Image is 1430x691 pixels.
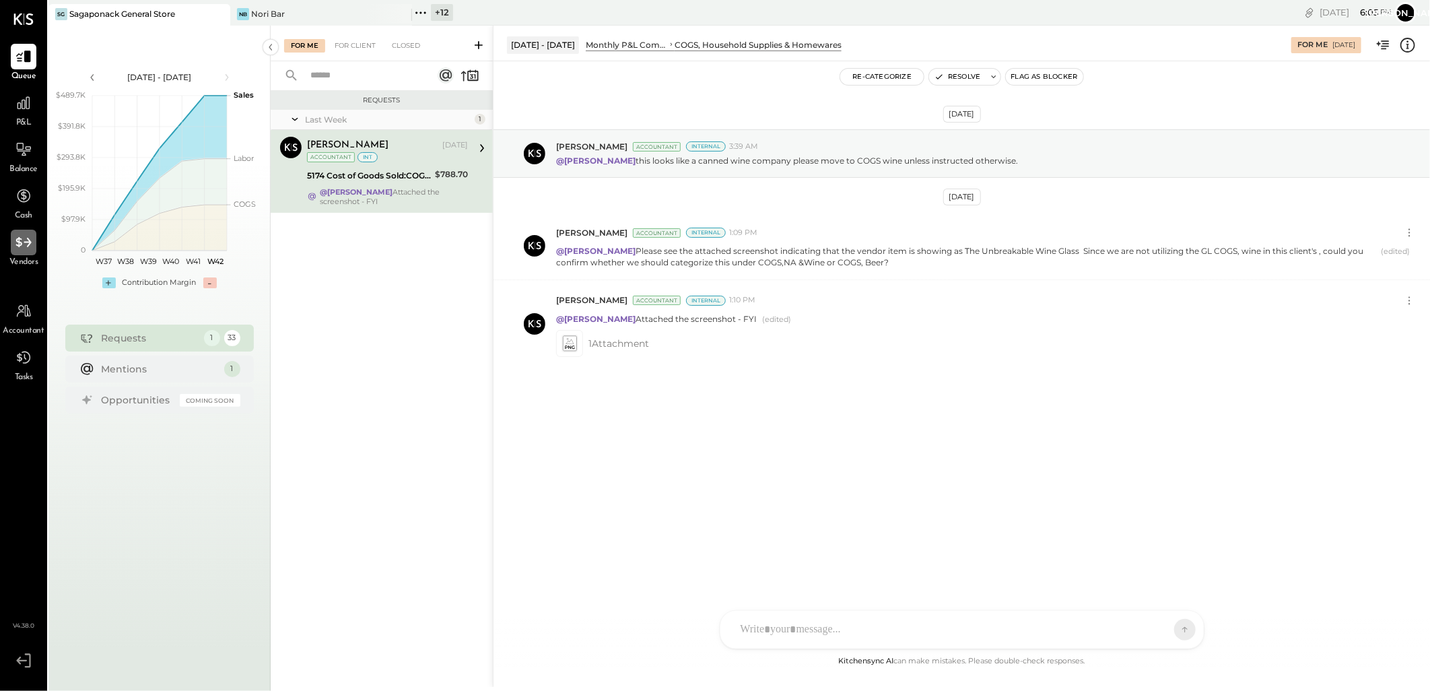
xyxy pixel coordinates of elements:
[556,314,636,324] strong: @[PERSON_NAME]
[633,228,681,238] div: Accountant
[442,140,468,151] div: [DATE]
[16,117,32,129] span: P&L
[556,313,757,325] p: Attached the screenshot - FYI
[305,114,471,125] div: Last Week
[234,90,254,100] text: Sales
[139,257,156,266] text: W39
[1,298,46,337] a: Accountant
[307,169,431,183] div: 5174 Cost of Goods Sold:COGS, Retail & Market:COGS, Household Supplies & Homewares
[729,295,755,306] span: 1:10 PM
[180,394,240,407] div: Coming Soon
[58,183,86,193] text: $195.9K
[929,69,986,85] button: Resolve
[729,228,757,238] span: 1:09 PM
[251,8,285,20] div: Nori Bar
[1382,246,1410,268] span: (edited)
[69,8,175,20] div: Sagaponack General Store
[203,277,217,288] div: -
[1320,6,1392,19] div: [DATE]
[475,114,485,125] div: 1
[840,69,924,85] button: Re-Categorize
[588,330,649,357] span: 1 Attachment
[224,330,240,346] div: 33
[762,315,791,325] span: (edited)
[9,257,38,269] span: Vendors
[1,90,46,129] a: P&L
[102,277,116,288] div: +
[307,152,355,162] div: Accountant
[81,245,86,255] text: 0
[385,39,427,53] div: Closed
[556,294,627,306] span: [PERSON_NAME]
[307,139,388,152] div: [PERSON_NAME]
[57,152,86,162] text: $293.8K
[123,277,197,288] div: Contribution Margin
[204,330,220,346] div: 1
[943,106,981,123] div: [DATE]
[1395,2,1417,24] button: [PERSON_NAME]
[320,187,468,206] div: Attached the screenshot - FYI
[56,90,86,100] text: $489.7K
[102,393,173,407] div: Opportunities
[1,230,46,269] a: Vendors
[15,210,32,222] span: Cash
[234,154,254,163] text: Labor
[1297,40,1328,51] div: For Me
[686,141,726,152] div: Internal
[284,39,325,53] div: For Me
[633,296,681,305] div: Accountant
[55,8,67,20] div: SG
[186,257,201,266] text: W41
[95,257,111,266] text: W37
[686,296,726,306] div: Internal
[9,164,38,176] span: Balance
[1,44,46,83] a: Queue
[328,39,382,53] div: For Client
[237,8,249,20] div: NB
[1006,69,1083,85] button: Flag as Blocker
[686,228,726,238] div: Internal
[207,257,224,266] text: W42
[633,142,681,152] div: Accountant
[1,137,46,176] a: Balance
[675,39,842,51] div: COGS, Household Supplies & Homewares
[15,372,33,384] span: Tasks
[1332,40,1355,50] div: [DATE]
[224,361,240,377] div: 1
[357,152,378,162] div: int
[61,214,86,224] text: $97.9K
[435,168,468,181] div: $788.70
[556,246,636,256] strong: @[PERSON_NAME]
[162,257,179,266] text: W40
[1,183,46,222] a: Cash
[556,245,1376,268] p: Please see the attached screenshot indicating that the vendor item is showing as The Unbreakable ...
[1,345,46,384] a: Tasks
[1303,5,1316,20] div: copy link
[117,257,134,266] text: W38
[102,71,217,83] div: [DATE] - [DATE]
[58,121,86,131] text: $391.8K
[729,141,758,152] span: 3:39 AM
[102,362,217,376] div: Mentions
[11,71,36,83] span: Queue
[277,96,486,105] div: Requests
[234,199,256,209] text: COGS
[943,189,981,205] div: [DATE]
[102,331,197,345] div: Requests
[507,36,579,53] div: [DATE] - [DATE]
[556,141,627,152] span: [PERSON_NAME]
[3,325,44,337] span: Accountant
[320,187,393,197] strong: @[PERSON_NAME]
[556,227,627,238] span: [PERSON_NAME]
[556,155,1018,166] p: this looks like a canned wine company please move to COGS wine unless instructed otherwise.
[586,39,668,51] div: Monthly P&L Comparison
[556,156,636,166] strong: @[PERSON_NAME]
[431,4,453,21] div: + 12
